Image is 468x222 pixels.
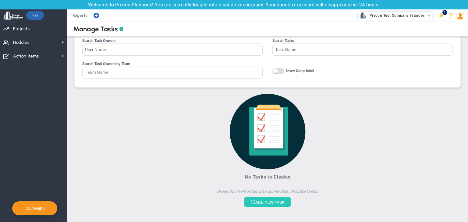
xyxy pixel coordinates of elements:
img: 209866.Person.photo [456,12,464,20]
div: Manage Tasks [73,25,123,33]
button: ADD NEW TASK [244,197,291,207]
span: Huddles [13,36,30,49]
div: Search Tasks [272,39,453,43]
input: Search Tasks [272,43,453,56]
span: Show Completed [285,69,314,73]
input: Search Task Owners [82,43,263,56]
span: select [424,12,433,20]
h4: Break down Priorities into achievable, discrete tasks. [154,184,381,197]
span: Projects [13,23,30,35]
div: Search Task Owners [82,39,263,43]
div: Search Task Owners by Team [82,62,263,66]
span: Reports [69,9,91,22]
span: Action Items [13,50,39,63]
li: Help & Frequently Asked Questions (FAQ) [446,9,456,22]
span: Precon Test Company (Sandbox) [367,12,429,19]
h3: No Tasks to Display [154,174,381,180]
input: Search Task Owners by Team [83,67,119,78]
li: Announcements [437,9,446,22]
button: Tour Menu [23,206,47,211]
span: 1 [442,10,447,15]
img: 33592.Company.photo [359,12,367,19]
